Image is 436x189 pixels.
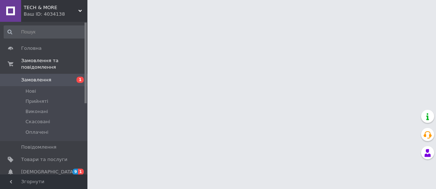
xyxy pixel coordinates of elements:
span: Товари та послуги [21,156,67,163]
span: 9 [72,169,78,175]
span: TECH & MORE [24,4,78,11]
span: Оплачені [25,129,48,136]
span: Замовлення та повідомлення [21,57,87,71]
div: Ваш ID: 4034138 [24,11,87,17]
span: Головна [21,45,42,52]
span: Нові [25,88,36,94]
span: Виконані [25,108,48,115]
span: 1 [76,77,84,83]
span: Скасовані [25,118,50,125]
span: Повідомлення [21,144,56,150]
span: 1 [78,169,84,175]
span: Прийняті [25,98,48,105]
input: Пошук [4,25,86,39]
span: [DEMOGRAPHIC_DATA] [21,169,75,175]
span: Замовлення [21,77,51,83]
